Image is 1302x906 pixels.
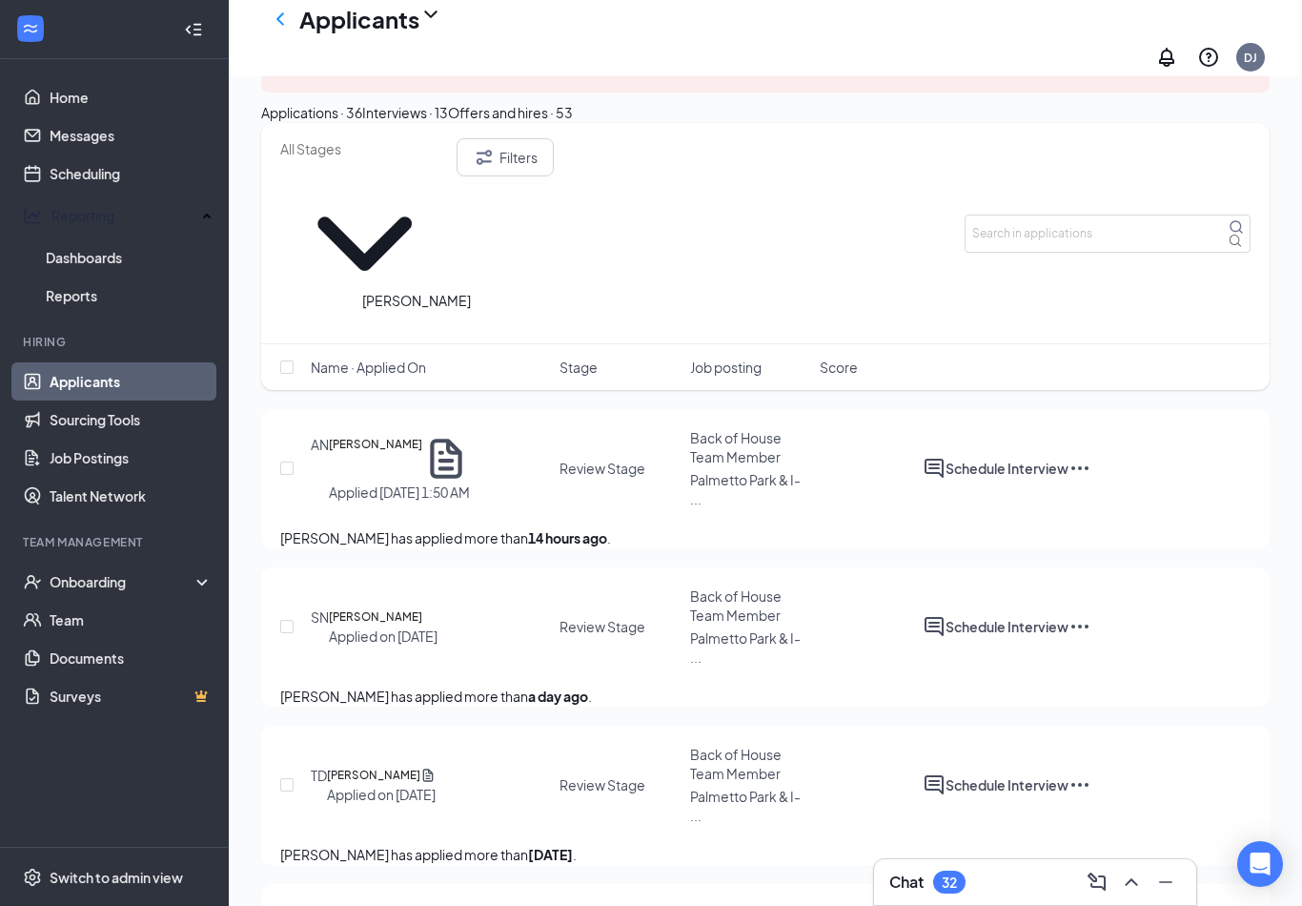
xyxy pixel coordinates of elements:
button: Schedule Interview [946,457,1068,480]
svg: Ellipses [1068,773,1091,796]
span: Back of House Team Member [690,746,782,782]
div: Applications · 36 [261,102,362,123]
a: Scheduling [50,154,213,193]
svg: Collapse [184,20,203,39]
h1: Applicants [299,3,419,35]
svg: Document [422,435,470,483]
a: Team [50,601,213,639]
svg: Settings [23,868,42,887]
span: Back of House Team Member [690,587,782,624]
span: Palmetto Park & I- ... [690,629,801,666]
div: Review Stage [559,775,645,794]
a: Documents [50,639,213,677]
div: Switch to admin view [50,868,183,887]
span: Name · Applied On [311,358,426,377]
svg: Ellipses [1068,615,1091,638]
button: Schedule Interview [946,773,1068,796]
svg: ChevronLeft [269,8,292,31]
b: a day ago [528,688,588,705]
div: Interviews · 13 [362,102,448,123]
div: SN [311,607,329,627]
button: ComposeMessage [1082,867,1112,897]
div: Applied on [DATE] [327,785,436,804]
div: DJ [1244,50,1257,66]
svg: Notifications [1155,46,1178,69]
svg: ChevronUp [1120,871,1143,894]
span: Palmetto Park & I- ... [690,788,801,824]
p: [PERSON_NAME] has applied more than . [280,686,1251,707]
a: Talent Network [50,477,213,515]
b: 14 hours ago [528,529,607,546]
span: Palmetto Park & I- ... [690,471,801,507]
div: [PERSON_NAME] [362,290,471,311]
a: Applicants [50,362,213,401]
div: Team Management [23,534,209,550]
a: Home [50,78,213,116]
div: Reporting [51,206,196,225]
button: Minimize [1150,867,1181,897]
svg: Analysis [23,206,42,225]
div: Offers and hires · 53 [448,102,573,123]
div: Applied on [DATE] [329,627,437,646]
a: Sourcing Tools [50,401,213,439]
svg: Minimize [1154,871,1177,894]
div: TD [311,766,327,785]
svg: ActiveChat [923,773,946,796]
h5: [PERSON_NAME] [329,607,422,627]
a: SurveysCrown [50,677,213,715]
a: Reports [46,277,213,315]
p: [PERSON_NAME] has applied more than . [280,527,1251,548]
span: Stage [559,358,598,377]
button: ChevronUp [1116,867,1147,897]
a: Job Postings [50,439,213,477]
input: Search in applications [965,215,1251,253]
svg: UserCheck [23,572,42,591]
svg: Document [420,766,436,785]
b: [DATE] [528,846,573,863]
div: 32 [942,875,957,891]
svg: ActiveChat [923,457,946,480]
svg: WorkstreamLogo [21,19,40,38]
span: Score [820,358,858,377]
svg: ChevronDown [419,3,442,26]
svg: Ellipses [1068,457,1091,480]
span: Back of House Team Member [690,429,782,465]
svg: ComposeMessage [1086,871,1109,894]
button: Filter Filters [457,138,554,176]
svg: Filter [473,146,496,169]
div: AN [311,435,329,454]
svg: MagnifyingGlass [1229,219,1244,235]
h5: [PERSON_NAME] [327,766,420,785]
input: All Stages [280,138,449,159]
div: Applied [DATE] 1:50 AM [329,483,470,502]
svg: ActiveChat [923,615,946,638]
a: Dashboards [46,238,213,277]
div: Onboarding [50,572,196,591]
span: Job posting [690,358,762,377]
div: Hiring [23,334,209,350]
svg: ChevronDown [280,159,449,328]
h3: Chat [889,872,924,893]
div: Review Stage [559,459,645,478]
h5: [PERSON_NAME] [329,435,422,483]
div: Open Intercom Messenger [1237,841,1283,887]
a: Messages [50,116,213,154]
svg: QuestionInfo [1197,46,1220,69]
p: [PERSON_NAME] has applied more than . [280,844,1251,865]
div: Review Stage [559,617,645,636]
button: Schedule Interview [946,615,1068,638]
